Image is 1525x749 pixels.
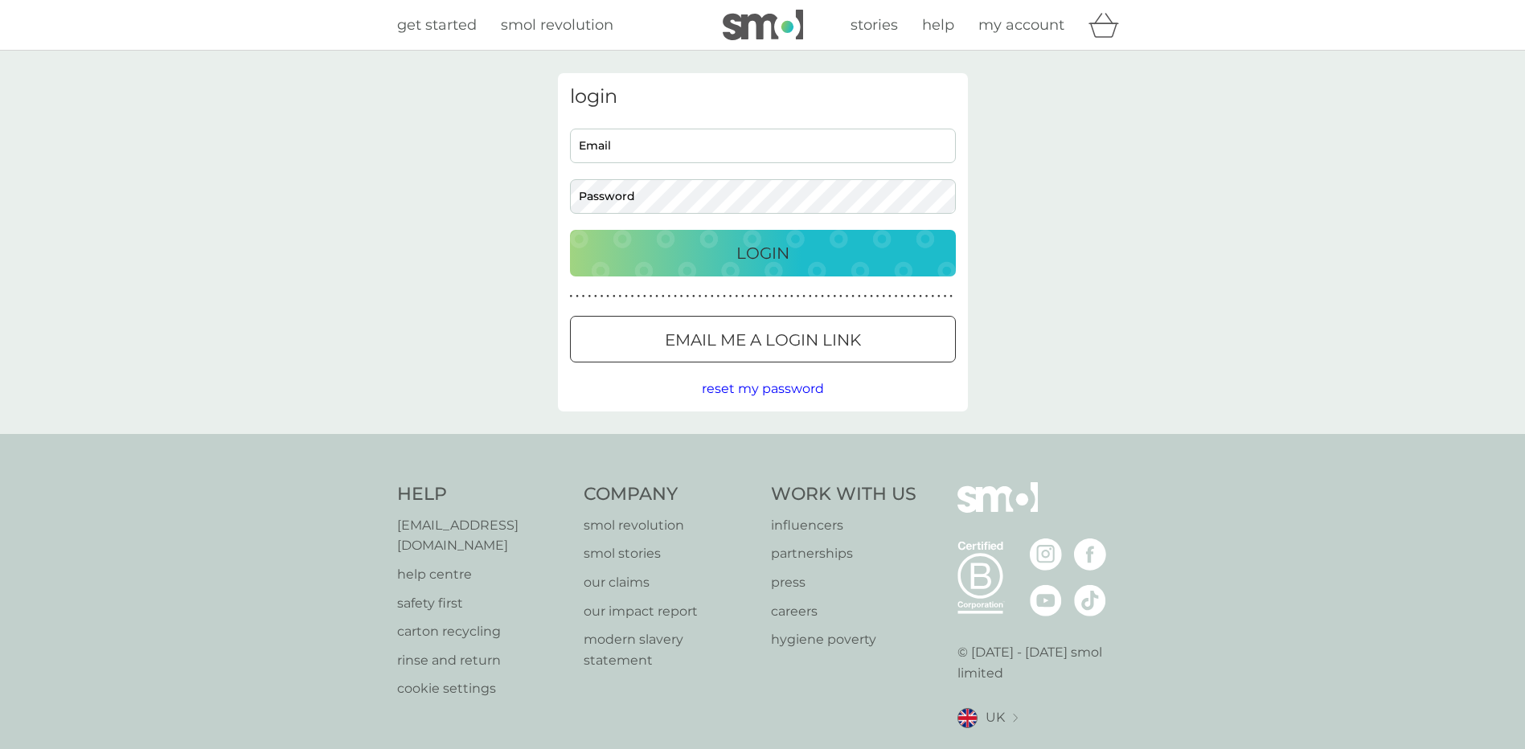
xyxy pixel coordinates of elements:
[397,678,568,699] a: cookie settings
[397,515,568,556] a: [EMAIL_ADDRESS][DOMAIN_NAME]
[584,515,755,536] a: smol revolution
[815,293,818,301] p: ●
[501,16,613,34] span: smol revolution
[771,601,916,622] a: careers
[397,593,568,614] a: safety first
[864,293,867,301] p: ●
[978,14,1064,37] a: my account
[704,293,707,301] p: ●
[809,293,812,301] p: ●
[870,293,873,301] p: ●
[937,293,941,301] p: ●
[397,621,568,642] a: carton recycling
[978,16,1064,34] span: my account
[702,381,824,396] span: reset my password
[790,293,793,301] p: ●
[584,629,755,670] a: modern slavery statement
[570,230,956,276] button: Login
[662,293,665,301] p: ●
[692,293,695,301] p: ●
[772,293,775,301] p: ●
[576,293,579,301] p: ●
[584,543,755,564] a: smol stories
[771,572,916,593] a: press
[784,293,787,301] p: ●
[665,327,861,353] p: Email me a login link
[397,564,568,585] a: help centre
[771,515,916,536] p: influencers
[570,293,573,301] p: ●
[895,293,898,301] p: ●
[882,293,885,301] p: ●
[594,293,597,301] p: ●
[944,293,947,301] p: ●
[674,293,677,301] p: ●
[723,293,726,301] p: ●
[802,293,806,301] p: ●
[735,293,738,301] p: ●
[771,629,916,650] a: hygiene poverty
[766,293,769,301] p: ●
[1013,714,1018,722] img: select a new location
[570,85,956,108] h3: login
[957,482,1038,537] img: smol
[851,293,855,301] p: ●
[397,14,477,37] a: get started
[888,293,892,301] p: ●
[851,14,898,37] a: stories
[625,293,628,301] p: ●
[986,707,1005,728] span: UK
[1088,9,1129,41] div: basket
[584,572,755,593] a: our claims
[601,293,604,301] p: ●
[397,482,568,507] h4: Help
[957,708,978,728] img: UK flag
[922,16,954,34] span: help
[699,293,702,301] p: ●
[827,293,830,301] p: ●
[913,293,916,301] p: ●
[729,293,732,301] p: ●
[907,293,910,301] p: ●
[631,293,634,301] p: ●
[702,379,824,399] button: reset my password
[680,293,683,301] p: ●
[650,293,653,301] p: ●
[584,482,755,507] h4: Company
[876,293,879,301] p: ●
[588,293,591,301] p: ●
[821,293,824,301] p: ●
[957,642,1129,683] p: © [DATE] - [DATE] smol limited
[1074,538,1106,571] img: visit the smol Facebook page
[931,293,934,301] p: ●
[846,293,849,301] p: ●
[925,293,929,301] p: ●
[741,293,744,301] p: ●
[753,293,756,301] p: ●
[839,293,842,301] p: ●
[686,293,689,301] p: ●
[501,14,613,37] a: smol revolution
[397,650,568,671] a: rinse and return
[858,293,861,301] p: ●
[619,293,622,301] p: ●
[900,293,904,301] p: ●
[771,482,916,507] h4: Work With Us
[1074,584,1106,616] img: visit the smol Tiktok page
[797,293,800,301] p: ●
[655,293,658,301] p: ●
[606,293,609,301] p: ●
[736,240,789,266] p: Login
[748,293,751,301] p: ●
[397,16,477,34] span: get started
[643,293,646,301] p: ●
